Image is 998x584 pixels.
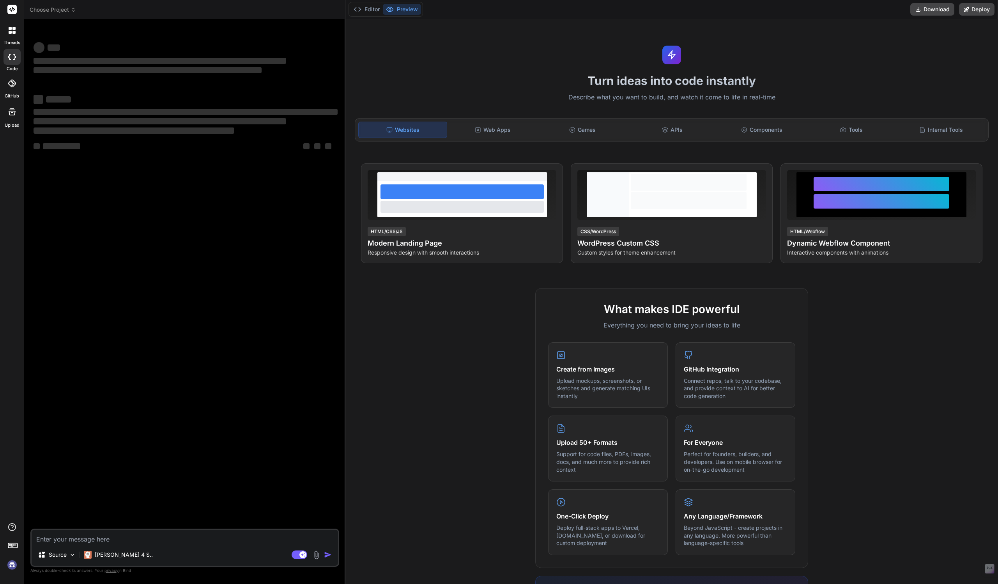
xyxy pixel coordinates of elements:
[684,438,787,447] h4: For Everyone
[556,438,660,447] h4: Upload 50+ Formats
[30,6,76,14] span: Choose Project
[34,118,286,124] span: ‌
[350,74,993,88] h1: Turn ideas into code instantly
[324,551,332,559] img: icon
[959,3,994,16] button: Deploy
[556,377,660,400] p: Upload mockups, screenshots, or sketches and generate matching UIs instantly
[95,551,153,559] p: [PERSON_NAME] 4 S..
[34,95,43,104] span: ‌
[787,238,976,249] h4: Dynamic Webflow Component
[556,524,660,547] p: Deploy full-stack apps to Vercel, [DOMAIN_NAME], or download for custom deployment
[312,550,321,559] img: attachment
[4,39,20,46] label: threads
[383,4,421,15] button: Preview
[556,365,660,374] h4: Create from Images
[577,227,619,236] div: CSS/WordPress
[684,450,787,473] p: Perfect for founders, builders, and developers. Use on mobile browser for on-the-go development
[577,238,766,249] h4: WordPress Custom CSS
[449,122,537,138] div: Web Apps
[684,511,787,521] h4: Any Language/Framework
[34,42,44,53] span: ‌
[5,122,19,129] label: Upload
[684,377,787,400] p: Connect repos, talk to your codebase, and provide context to AI for better code generation
[556,511,660,521] h4: One-Click Deploy
[5,93,19,99] label: GitHub
[577,249,766,257] p: Custom styles for theme enhancement
[49,551,67,559] p: Source
[787,249,976,257] p: Interactive components with animations
[807,122,895,138] div: Tools
[684,365,787,374] h4: GitHub Integration
[30,567,339,574] p: Always double-check its answers. Your in Bind
[34,67,262,73] span: ‌
[43,143,80,149] span: ‌
[718,122,806,138] div: Components
[628,122,716,138] div: APIs
[34,58,286,64] span: ‌
[48,44,60,51] span: ‌
[897,122,985,138] div: Internal Tools
[84,551,92,559] img: Claude 4 Sonnet
[684,524,787,547] p: Beyond JavaScript - create projects in any language. More powerful than language-specific tools
[358,122,447,138] div: Websites
[350,92,993,103] p: Describe what you want to build, and watch it come to life in real-time
[34,109,338,115] span: ‌
[548,301,795,317] h2: What makes IDE powerful
[314,143,320,149] span: ‌
[548,320,795,330] p: Everything you need to bring your ideas to life
[7,65,18,72] label: code
[69,552,76,558] img: Pick Models
[538,122,626,138] div: Games
[368,238,556,249] h4: Modern Landing Page
[368,249,556,257] p: Responsive design with smooth interactions
[787,227,828,236] div: HTML/Webflow
[34,143,40,149] span: ‌
[46,96,71,103] span: ‌
[34,127,234,134] span: ‌
[350,4,383,15] button: Editor
[5,558,19,572] img: signin
[104,568,119,573] span: privacy
[368,227,406,236] div: HTML/CSS/JS
[325,143,331,149] span: ‌
[303,143,310,149] span: ‌
[556,450,660,473] p: Support for code files, PDFs, images, docs, and much more to provide rich context
[910,3,954,16] button: Download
